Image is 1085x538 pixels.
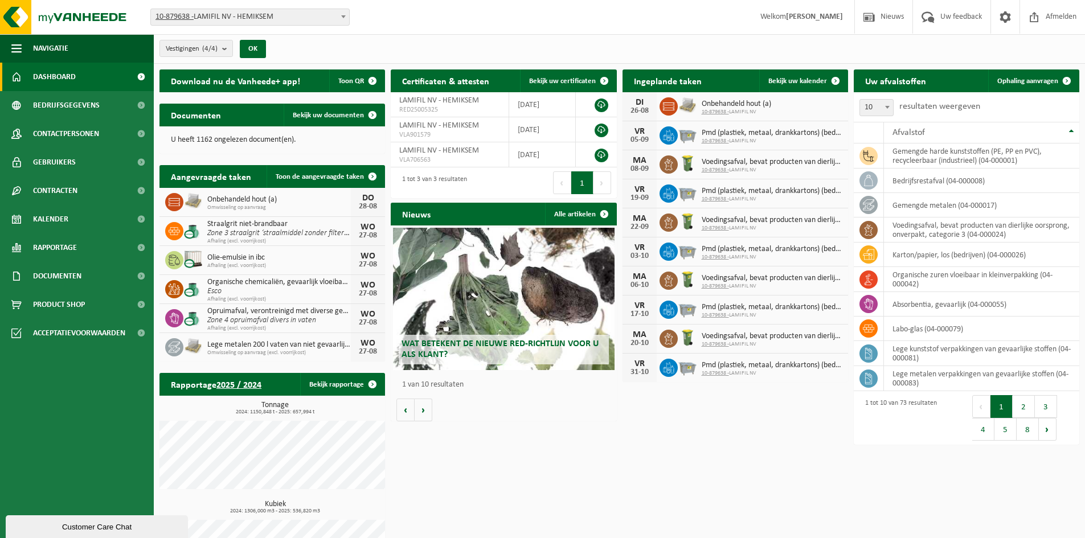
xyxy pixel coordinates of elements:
td: [DATE] [509,142,576,167]
td: gemengde metalen (04-000017) [884,193,1079,217]
img: WB-2500-GAL-GY-01 [678,183,697,202]
div: 31-10 [628,368,651,376]
a: Alle artikelen [545,203,616,225]
span: Wat betekent de nieuwe RED-richtlijn voor u als klant? [402,339,599,359]
span: LAMIFIL NV [702,167,842,174]
td: bedrijfsrestafval (04-000008) [884,169,1079,193]
tcxspan: Call 10-879638 - via 3CX [702,370,729,376]
iframe: chat widget [6,513,190,538]
a: Bekijk uw kalender [759,69,847,92]
a: Bekijk uw certificaten [520,69,616,92]
tcxspan: Call 10-879638 - via 3CX [702,254,729,260]
span: LAMIFIL NV [702,341,842,348]
div: MA [628,272,651,281]
span: Documenten [33,262,81,290]
div: 26-08 [628,107,651,115]
div: WO [357,252,379,261]
span: Bekijk uw certificaten [529,77,596,85]
span: LAMIFIL NV [702,196,842,203]
a: Bekijk rapportage [300,373,384,396]
button: Vestigingen(4/4) [159,40,233,57]
div: VR [628,301,651,310]
span: Olie-emulsie in ibc [207,253,351,262]
h2: Download nu de Vanheede+ app! [159,69,312,92]
div: 17-10 [628,310,651,318]
div: 20-10 [628,339,651,347]
img: PB-OT-0200-CU [183,220,203,240]
div: WO [357,339,379,348]
span: 10-879638 - LAMIFIL NV - HEMIKSEM [151,9,349,25]
div: VR [628,243,651,252]
span: Afhaling (excl. voorrijkost) [207,325,351,332]
div: DI [628,98,651,107]
tcxspan: Call 2025 / 2024 via 3CX [216,381,261,390]
span: Dashboard [33,63,76,91]
span: Onbehandeld hout (a) [207,195,351,204]
span: Gebruikers [33,148,76,176]
tcxspan: Call 10-879638 - via 3CX [702,283,729,289]
span: LAMIFIL NV [702,138,842,145]
span: Voedingsafval, bevat producten van dierlijke oorsprong, onverpakt, categorie 3 [702,332,842,341]
button: Next [1039,418,1057,441]
span: LAMIFIL NV - HEMIKSEM [399,121,479,130]
h2: Certificaten & attesten [391,69,501,92]
span: Contracten [33,176,77,205]
tcxspan: Call 10-879638 - via 3CX [702,167,729,173]
span: Voedingsafval, bevat producten van dierlijke oorsprong, onverpakt, categorie 3 [702,216,842,225]
span: Contactpersonen [33,120,99,148]
button: Next [593,171,611,194]
span: LAMIFIL NV [702,312,842,319]
span: 2024: 1306,000 m3 - 2025: 536,820 m3 [165,508,385,514]
button: 2 [1013,395,1035,418]
img: WB-2500-GAL-GY-01 [678,241,697,260]
div: 1 tot 3 van 3 resultaten [396,170,467,195]
span: 10 [859,99,894,116]
span: LAMIFIL NV [702,283,842,290]
tcxspan: Call 10-879638 - via 3CX [702,196,729,202]
p: U heeft 1162 ongelezen document(en). [171,136,374,144]
button: 1 [571,171,593,194]
span: Product Shop [33,290,85,319]
button: 4 [972,418,994,441]
img: LP-PA-00000-WDN-11 [183,191,203,211]
button: Previous [553,171,571,194]
td: gemengde harde kunststoffen (PE, PP en PVC), recycleerbaar (industrieel) (04-000001) [884,143,1079,169]
button: 5 [994,418,1017,441]
img: WB-0140-HPE-GN-50 [678,212,697,231]
span: Onbehandeld hout (a) [702,100,771,109]
i: Esco [207,287,222,295]
span: 10-879638 - LAMIFIL NV - HEMIKSEM [150,9,350,26]
span: Afvalstof [892,128,925,137]
h2: Aangevraagde taken [159,165,263,187]
span: Vestigingen [166,40,218,58]
tcxspan: Call 10-879638 - via 3CX [702,109,729,115]
img: PB-OT-0200-CU [183,307,203,327]
tcxspan: Call 10-879638 - via 3CX [702,225,729,231]
span: Bedrijfsgegevens [33,91,100,120]
div: 27-08 [357,348,379,356]
span: LAMIFIL NV - HEMIKSEM [399,96,479,105]
button: Vorige [396,399,415,421]
span: Acceptatievoorwaarden [33,319,125,347]
div: WO [357,223,379,232]
div: 06-10 [628,281,651,289]
button: Volgende [415,399,432,421]
span: Ophaling aanvragen [997,77,1058,85]
h2: Ingeplande taken [623,69,713,92]
button: Toon QR [329,69,384,92]
p: 1 van 10 resultaten [402,381,611,389]
img: WB-2500-GAL-GY-01 [678,125,697,144]
tcxspan: Call 10-879638 - via 3CX [702,138,729,144]
span: Afhaling (excl. voorrijkost) [207,296,351,303]
span: Omwisseling op aanvraag (excl. voorrijkost) [207,350,351,356]
div: MA [628,330,651,339]
div: 27-08 [357,232,379,240]
img: WB-2500-GAL-GY-01 [678,299,697,318]
span: VLA901579 [399,130,499,139]
span: Toon QR [338,77,364,85]
tcxspan: Call 10-879638 - via 3CX [702,312,729,318]
span: LAMIFIL NV [702,254,842,261]
h2: Uw afvalstoffen [854,69,937,92]
a: Bekijk uw documenten [284,104,384,126]
button: OK [240,40,266,58]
